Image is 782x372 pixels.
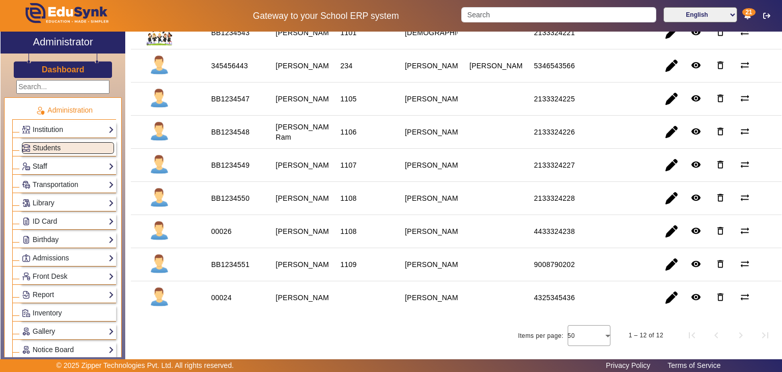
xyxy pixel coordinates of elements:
[276,294,336,302] staff-with-status: [PERSON_NAME]
[147,20,172,45] img: 5b357cc8-7a4f-4614-9f8f-80fb2e6bf285
[740,27,750,37] mat-icon: sync_alt
[742,8,755,16] span: 21
[405,259,465,270] div: [PERSON_NAME]
[276,29,336,37] staff-with-status: [PERSON_NAME]
[276,161,336,169] staff-with-status: [PERSON_NAME]
[740,259,750,269] mat-icon: sync_alt
[740,193,750,203] mat-icon: sync_alt
[147,219,172,244] img: profile.png
[211,259,249,270] div: BB1234551
[211,61,248,71] div: 345456443
[405,226,465,236] div: [PERSON_NAME]
[469,61,529,71] div: [PERSON_NAME]
[715,292,725,302] mat-icon: delete_outline
[729,323,753,348] button: Next page
[211,293,232,303] div: 00024
[340,28,356,38] div: 1101
[147,86,172,112] img: profile.png
[201,11,451,21] h5: Gateway to your School ERP system
[534,160,575,170] div: 2133324227
[12,105,116,116] p: Administration
[211,94,249,104] div: BB1234547
[518,331,563,341] div: Items per page:
[691,292,701,302] mat-icon: remove_red_eye
[22,309,30,317] img: Inventory.png
[405,94,465,104] div: [PERSON_NAME]
[42,65,85,74] h3: Dashboard
[340,226,356,236] div: 1108
[211,160,249,170] div: BB1234549
[715,93,725,103] mat-icon: delete_outline
[147,285,172,310] img: profile.png
[36,106,45,115] img: Administration.png
[276,62,336,70] staff-with-status: [PERSON_NAME]
[715,160,725,170] mat-icon: delete_outline
[691,93,701,103] mat-icon: remove_red_eye
[211,28,249,38] div: BB1234543
[276,95,336,103] staff-with-status: [PERSON_NAME]
[534,28,575,38] div: 2133324221
[340,259,356,270] div: 1109
[740,292,750,302] mat-icon: sync_alt
[276,227,336,235] staff-with-status: [PERSON_NAME]
[715,226,725,236] mat-icon: delete_outline
[340,193,356,203] div: 1108
[211,226,232,236] div: 00026
[534,226,575,236] div: 4433324238
[22,144,30,152] img: Students.png
[147,152,172,178] img: profile.png
[276,123,336,141] staff-with-status: [PERSON_NAME] Ram
[405,61,465,71] div: [PERSON_NAME]
[340,61,352,71] div: 234
[740,226,750,236] mat-icon: sync_alt
[691,259,701,269] mat-icon: remove_red_eye
[57,360,234,371] p: © 2025 Zipper Technologies Pvt. Ltd. All rights reserved.
[147,185,172,211] img: profile.png
[534,61,575,71] div: 5346543566
[691,226,701,236] mat-icon: remove_red_eye
[715,193,725,203] mat-icon: delete_outline
[629,330,663,340] div: 1 – 12 of 12
[147,252,172,277] img: profile.png
[405,193,465,203] div: [PERSON_NAME]
[33,36,93,48] h2: Administrator
[147,119,172,145] img: profile.png
[715,60,725,70] mat-icon: delete_outline
[22,142,114,154] a: Students
[534,193,575,203] div: 2133324228
[691,126,701,137] mat-icon: remove_red_eye
[1,32,125,54] a: Administrator
[340,127,356,137] div: 1106
[740,60,750,70] mat-icon: sync_alt
[405,127,465,137] div: [PERSON_NAME]
[691,27,701,37] mat-icon: remove_red_eye
[662,359,725,372] a: Terms of Service
[715,126,725,137] mat-icon: delete_outline
[276,260,336,269] staff-with-status: [PERSON_NAME]
[211,127,249,137] div: BB1234548
[715,259,725,269] mat-icon: delete_outline
[405,293,465,303] div: [PERSON_NAME]
[715,27,725,37] mat-icon: delete_outline
[534,293,575,303] div: 4325345436
[22,307,114,319] a: Inventory
[740,93,750,103] mat-icon: sync_alt
[691,160,701,170] mat-icon: remove_red_eye
[691,193,701,203] mat-icon: remove_red_eye
[33,144,61,152] span: Students
[33,309,62,317] span: Inventory
[534,259,575,270] div: 9008790202
[691,60,701,70] mat-icon: remove_red_eye
[753,323,777,348] button: Last page
[704,323,729,348] button: Previous page
[405,160,465,170] div: [PERSON_NAME]
[534,94,575,104] div: 2133324225
[601,359,655,372] a: Privacy Policy
[340,160,356,170] div: 1107
[16,80,109,94] input: Search...
[740,160,750,170] mat-icon: sync_alt
[740,126,750,137] mat-icon: sync_alt
[340,94,356,104] div: 1105
[534,127,575,137] div: 2133324226
[461,7,656,22] input: Search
